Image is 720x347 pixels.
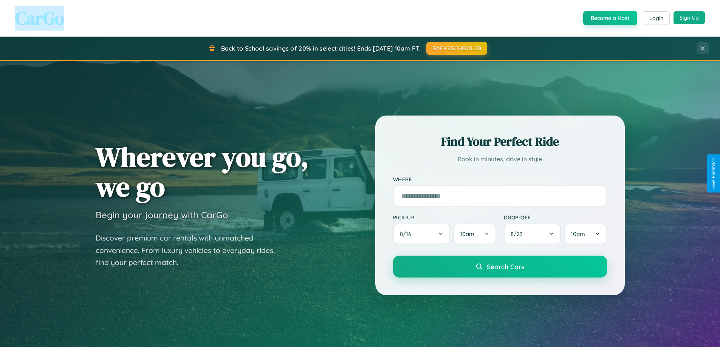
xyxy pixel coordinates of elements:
button: Become a Host [583,11,637,25]
p: Discover premium car rentals with unmatched convenience. From luxury vehicles to everyday rides, ... [96,232,285,269]
span: 8 / 23 [511,230,526,238]
button: 8/16 [393,224,451,244]
button: 10am [564,224,607,244]
span: CarGo [15,6,64,31]
button: BACK2SCHOOL20 [426,42,487,55]
span: Back to School savings of 20% in select cities! Ends [DATE] 10am PT. [221,45,421,52]
h1: Wherever you go, we go [96,142,309,202]
h3: Begin your journey with CarGo [96,209,228,221]
div: Give Feedback [711,158,716,189]
label: Drop-off [504,214,607,221]
button: Login [643,11,670,25]
span: 10am [571,230,585,238]
span: Search Cars [487,262,524,271]
span: 8 / 16 [400,230,415,238]
h2: Find Your Perfect Ride [393,133,607,150]
button: 8/23 [504,224,561,244]
button: 10am [453,224,496,244]
span: 10am [460,230,474,238]
label: Where [393,176,607,182]
button: Sign Up [674,11,705,24]
button: Search Cars [393,256,607,278]
label: Pick-up [393,214,496,221]
p: Book in minutes, drive in style [393,154,607,165]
